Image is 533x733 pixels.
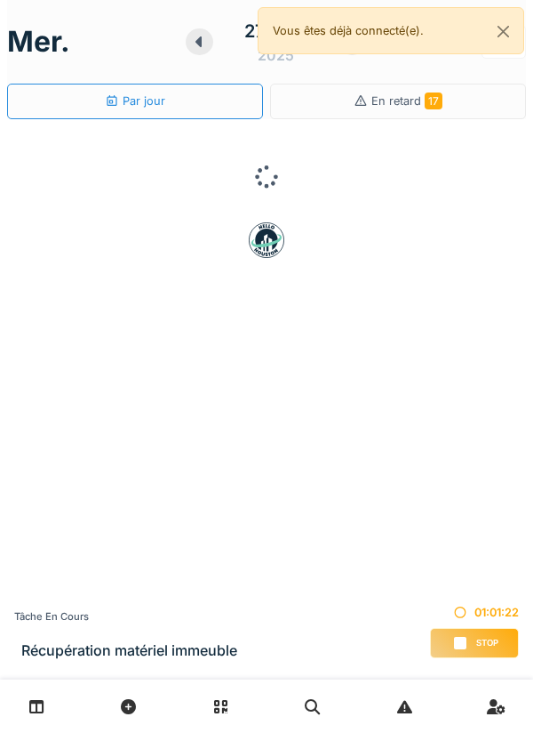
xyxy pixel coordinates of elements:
[21,642,237,659] h3: Récupération matériel immeuble
[430,604,519,621] div: 01:01:22
[14,609,237,624] div: Tâche en cours
[371,94,442,108] span: En retard
[483,8,523,55] button: Close
[244,18,307,44] div: 27 août
[249,222,284,258] img: badge-BVDL4wpA.svg
[7,25,70,59] h1: mer.
[425,93,442,109] span: 17
[258,7,524,54] div: Vous êtes déjà connecté(e).
[258,44,294,66] div: 2025
[476,637,498,649] span: Stop
[105,93,165,109] div: Par jour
